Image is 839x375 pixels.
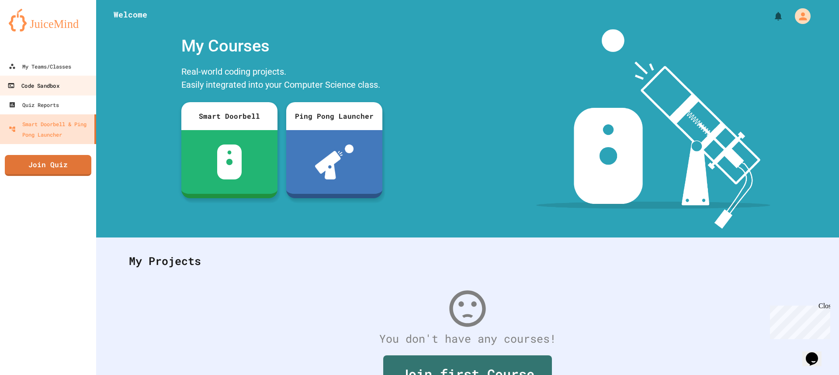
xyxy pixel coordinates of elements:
div: You don't have any courses! [120,330,815,347]
img: banner-image-my-projects.png [536,29,770,229]
iframe: chat widget [802,340,830,366]
div: Smart Doorbell & Ping Pong Launcher [9,119,91,140]
div: My Teams/Classes [9,61,71,72]
div: My Courses [177,29,387,63]
div: Quiz Reports [9,100,59,110]
img: sdb-white.svg [217,144,242,179]
img: ppl-with-ball.png [315,144,354,179]
iframe: chat widget [766,302,830,339]
div: Smart Doorbell [181,102,277,130]
a: Join Quiz [5,155,91,176]
div: Code Sandbox [7,80,59,91]
div: Real-world coding projects. Easily integrated into your Computer Science class. [177,63,387,96]
div: Chat with us now!Close [3,3,60,55]
div: My Notifications [757,9,786,24]
div: My Account [786,6,813,26]
div: Ping Pong Launcher [286,102,382,130]
img: logo-orange.svg [9,9,87,31]
div: My Projects [120,244,815,278]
